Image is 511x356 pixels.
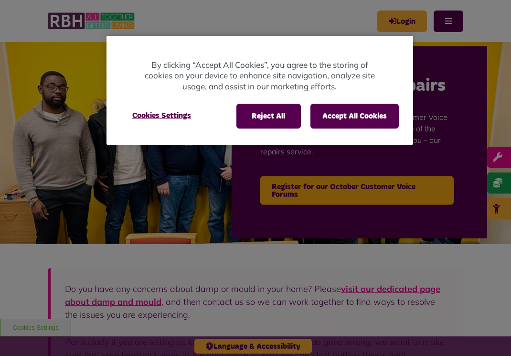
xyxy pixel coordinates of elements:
[106,36,413,145] div: Cookie banner
[121,104,202,128] button: Cookies Settings
[310,104,399,129] button: Accept All Cookies
[106,36,413,145] div: Privacy
[145,60,375,92] p: By clicking “Accept All Cookies”, you agree to the storing of cookies on your device to enhance s...
[236,104,301,129] button: Reject All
